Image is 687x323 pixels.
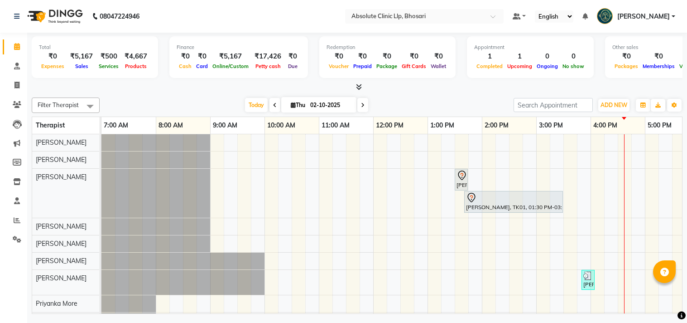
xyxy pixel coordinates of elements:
[534,51,560,62] div: 0
[194,63,210,69] span: Card
[36,240,86,248] span: [PERSON_NAME]
[194,51,210,62] div: ₹0
[36,257,86,265] span: [PERSON_NAME]
[319,119,352,132] a: 11:00 AM
[560,63,586,69] span: No show
[597,8,613,24] img: Shekhar Chavan
[286,63,300,69] span: Due
[428,119,456,132] a: 1:00 PM
[23,4,85,29] img: logo
[327,44,448,51] div: Redemption
[399,63,428,69] span: Gift Cards
[101,119,130,132] a: 7:00 AM
[177,44,301,51] div: Finance
[36,173,86,181] span: [PERSON_NAME]
[210,51,251,62] div: ₹5,167
[399,51,428,62] div: ₹0
[474,51,505,62] div: 1
[598,99,629,112] button: ADD NEW
[156,119,185,132] a: 8:00 AM
[560,51,586,62] div: 0
[36,156,86,164] span: [PERSON_NAME]
[67,51,96,62] div: ₹5,167
[38,101,79,108] span: Filter Therapist
[505,63,534,69] span: Upcoming
[245,98,268,112] span: Today
[537,119,565,132] a: 3:00 PM
[374,119,406,132] a: 12:00 PM
[582,271,594,289] div: [PERSON_NAME], TK02, 03:50 PM-03:51 PM, SKIN CONSULTING (₹500)
[374,51,399,62] div: ₹0
[482,119,511,132] a: 2:00 PM
[514,98,593,112] input: Search Appointment
[456,170,467,189] div: [PERSON_NAME], TK01, 01:30 PM-03:30 PM, DERMA PEN4
[36,121,65,129] span: Therapist
[39,51,67,62] div: ₹0
[351,51,374,62] div: ₹0
[327,63,351,69] span: Voucher
[265,119,298,132] a: 10:00 AM
[640,63,677,69] span: Memberships
[210,63,251,69] span: Online/Custom
[601,102,627,108] span: ADD NEW
[253,63,283,69] span: Petty cash
[351,63,374,69] span: Prepaid
[121,51,151,62] div: ₹4,667
[534,63,560,69] span: Ongoing
[73,63,91,69] span: Sales
[428,51,448,62] div: ₹0
[465,192,562,211] div: [PERSON_NAME], TK01, 01:30 PM-03:30 PM, DERMA PEN4
[96,51,121,62] div: ₹500
[36,299,77,308] span: Priyanka More
[474,44,586,51] div: Appointment
[327,51,351,62] div: ₹0
[96,63,121,69] span: Services
[36,138,86,147] span: [PERSON_NAME]
[612,63,640,69] span: Packages
[177,63,194,69] span: Cash
[288,102,307,108] span: Thu
[428,63,448,69] span: Wallet
[123,63,149,69] span: Products
[251,51,285,62] div: ₹17,426
[285,51,301,62] div: ₹0
[617,12,670,21] span: [PERSON_NAME]
[211,119,240,132] a: 9:00 AM
[36,222,86,230] span: [PERSON_NAME]
[645,119,674,132] a: 5:00 PM
[177,51,194,62] div: ₹0
[640,51,677,62] div: ₹0
[649,287,678,314] iframe: chat widget
[374,63,399,69] span: Package
[505,51,534,62] div: 1
[474,63,505,69] span: Completed
[39,63,67,69] span: Expenses
[36,274,86,282] span: [PERSON_NAME]
[39,44,151,51] div: Total
[307,98,353,112] input: 2025-10-02
[100,4,139,29] b: 08047224946
[612,51,640,62] div: ₹0
[591,119,620,132] a: 4:00 PM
